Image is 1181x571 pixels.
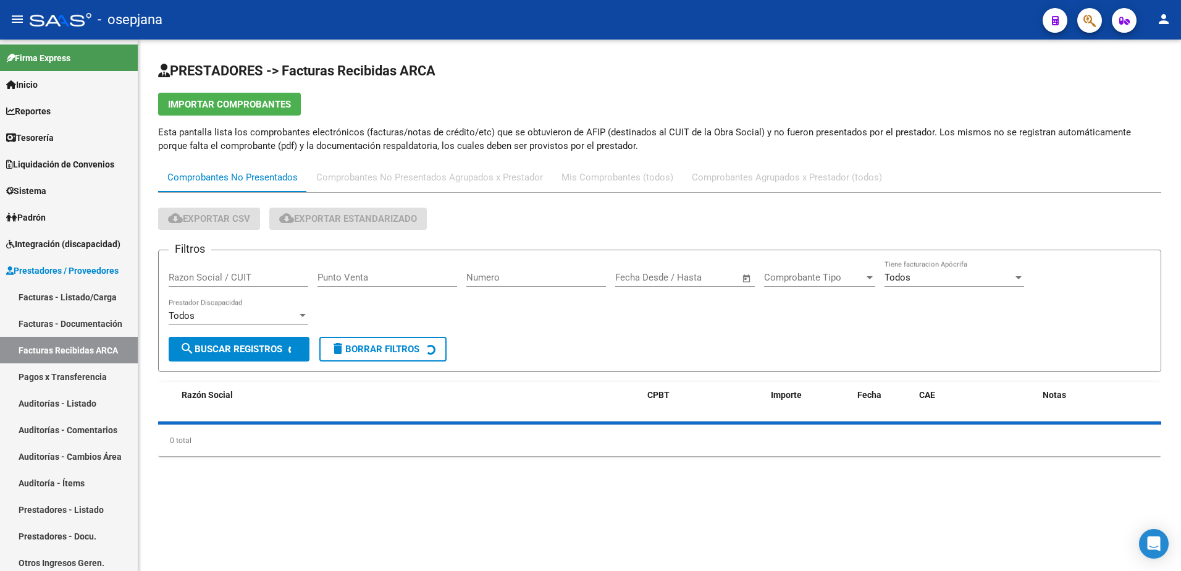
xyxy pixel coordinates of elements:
mat-icon: cloud_download [168,211,183,226]
div: Open Intercom Messenger [1139,529,1169,559]
span: Notas [1043,390,1066,400]
span: Importar Comprobantes [168,99,291,110]
div: Comprobantes Agrupados x Prestador (todos) [692,171,882,184]
datatable-header-cell: Razón Social [177,382,642,408]
span: Razón Social [182,390,233,400]
span: Inicio [6,78,38,91]
span: Exportar CSV [168,213,250,224]
mat-icon: search [180,341,195,356]
span: Sistema [6,184,46,198]
datatable-header-cell: Fecha [852,382,914,408]
div: Comprobantes No Presentados [167,171,298,184]
button: Buscar Registros [169,337,309,362]
div: Comprobantes No Presentados Agrupados x Prestador [316,171,543,184]
span: CAE [919,390,935,400]
span: Todos [885,272,910,283]
button: Importar Comprobantes [158,93,301,116]
span: Integración (discapacidad) [6,237,120,251]
p: Esta pantalla lista los comprobantes electrónicos (facturas/notas de crédito/etc) que se obtuvier... [158,125,1161,153]
span: Prestadores / Proveedores [6,264,119,277]
span: Importe [771,390,802,400]
input: Fecha fin [676,272,736,283]
mat-icon: person [1156,12,1171,27]
span: - osepjana [98,6,162,33]
span: Fecha [857,390,881,400]
span: Firma Express [6,51,70,65]
datatable-header-cell: CPBT [642,382,766,408]
input: Fecha inicio [615,272,665,283]
span: Comprobante Tipo [764,272,864,283]
mat-icon: delete [330,341,345,356]
datatable-header-cell: Notas [1038,382,1161,408]
span: Reportes [6,104,51,118]
datatable-header-cell: CAE [914,382,1038,408]
span: Buscar Registros [180,344,282,355]
mat-icon: cloud_download [279,211,294,226]
span: Liquidación de Convenios [6,158,114,171]
span: Tesorería [6,131,54,145]
h2: PRESTADORES -> Facturas Recibidas ARCA [158,59,1161,83]
span: Todos [169,310,195,321]
span: Exportar Estandarizado [279,213,417,224]
div: 0 total [158,425,1161,456]
span: CPBT [647,390,670,400]
span: Borrar Filtros [330,344,419,355]
span: Padrón [6,211,46,224]
div: Mis Comprobantes (todos) [561,171,673,184]
datatable-header-cell: Importe [766,382,852,408]
mat-icon: menu [10,12,25,27]
button: Exportar Estandarizado [269,208,427,230]
h3: Filtros [169,240,211,258]
button: Exportar CSV [158,208,260,230]
button: Borrar Filtros [319,337,447,362]
button: Open calendar [740,271,754,285]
